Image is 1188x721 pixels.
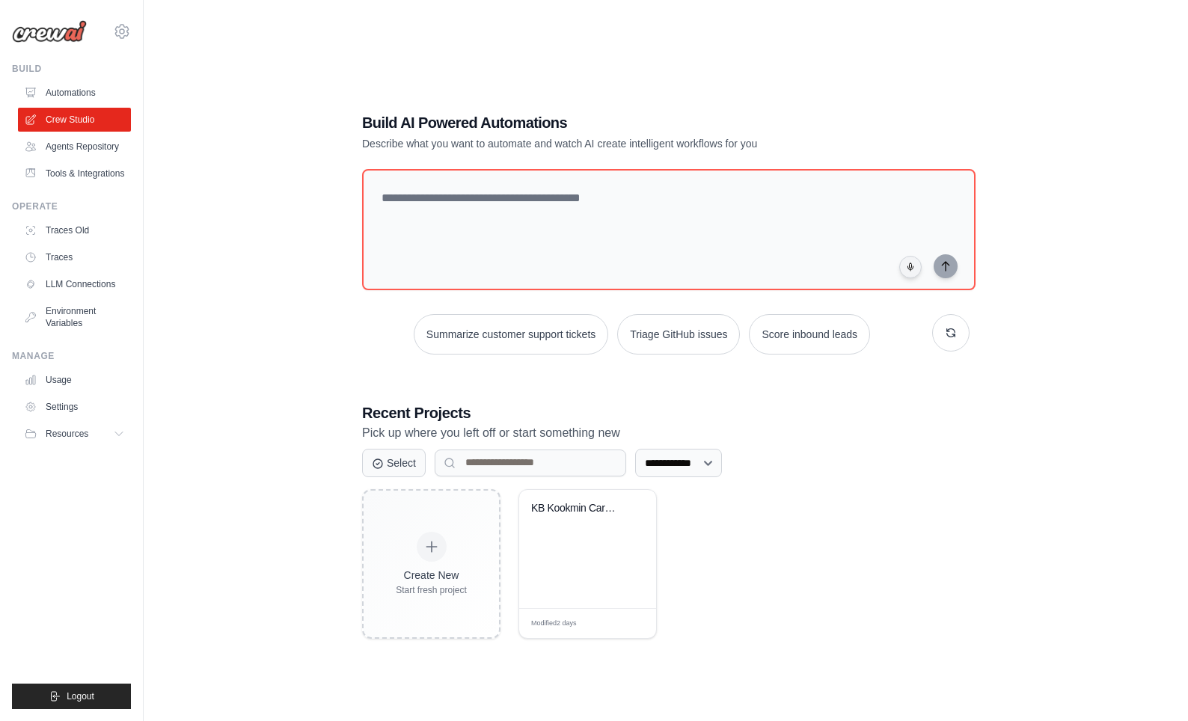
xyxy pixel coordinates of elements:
[362,402,970,423] h3: Recent Projects
[18,368,131,392] a: Usage
[749,314,870,355] button: Score inbound leads
[18,135,131,159] a: Agents Repository
[362,423,970,443] p: Pick up where you left off or start something new
[621,618,634,629] span: Edit
[12,684,131,709] button: Logout
[46,428,88,440] span: Resources
[396,568,467,583] div: Create New
[531,502,622,515] div: KB Kookmin Card Media-Specific Marketing Automation
[18,245,131,269] a: Traces
[18,108,131,132] a: Crew Studio
[396,584,467,596] div: Start fresh project
[899,256,922,278] button: Click to speak your automation idea
[414,314,608,355] button: Summarize customer support tickets
[67,690,94,702] span: Logout
[12,200,131,212] div: Operate
[12,63,131,75] div: Build
[362,449,426,477] button: Select
[12,20,87,43] img: Logo
[362,136,865,151] p: Describe what you want to automate and watch AI create intelligent workflows for you
[18,272,131,296] a: LLM Connections
[18,81,131,105] a: Automations
[617,314,740,355] button: Triage GitHub issues
[18,422,131,446] button: Resources
[18,395,131,419] a: Settings
[12,350,131,362] div: Manage
[932,314,970,352] button: Get new suggestions
[18,162,131,185] a: Tools & Integrations
[531,619,577,629] span: Modified 2 days
[18,218,131,242] a: Traces Old
[362,112,865,133] h1: Build AI Powered Automations
[18,299,131,335] a: Environment Variables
